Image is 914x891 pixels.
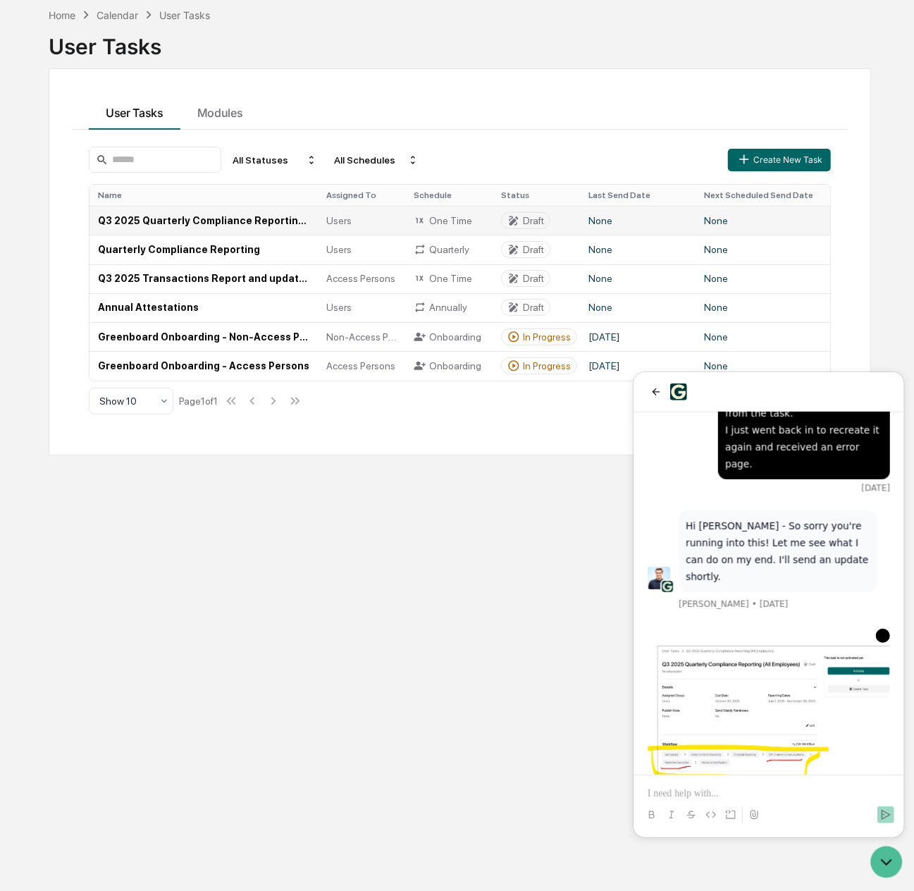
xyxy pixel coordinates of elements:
[89,322,318,351] td: Greenboard Onboarding - Non-Access Persons
[580,293,696,322] td: None
[523,273,544,284] div: Draft
[634,372,904,837] iframe: Customer support window
[580,264,696,293] td: None
[89,235,318,264] td: Quarterly Compliance Reporting
[52,145,237,213] p: Hi [PERSON_NAME] - So sorry you're running into this! Let me see what I can do on my end. I'll se...
[89,293,318,322] td: Annual Attestations
[318,185,405,206] th: Assigned To
[89,206,318,235] td: Q3 2025 Quarterly Compliance Reporting (All Employees)
[89,92,180,130] button: User Tasks
[14,195,37,217] img: Jack Rasmussen
[14,274,257,493] button: Preview image: Preview
[414,272,484,285] div: One Time
[326,302,352,313] span: Users
[244,434,261,451] button: Send
[89,351,318,380] td: Greenboard Onboarding - Access Persons
[580,322,696,351] td: [DATE]
[414,243,484,256] div: Quarterly
[227,149,323,171] div: All Statuses
[159,9,210,21] div: User Tasks
[580,351,696,380] td: [DATE]
[869,844,907,883] iframe: Open customer support
[580,206,696,235] td: None
[49,23,871,59] div: User Tasks
[49,9,75,21] div: Home
[414,360,484,372] div: Onboarding
[28,209,39,220] img: 1746055101610-c473b297-6a78-478c-a979-82029cc54cd1
[97,9,138,21] div: Calendar
[414,214,484,227] div: One Time
[523,331,571,343] div: In Progress
[89,264,318,293] td: Q3 2025 Transactions Report and updated [PERSON_NAME] Confirmation (Access Persons)
[493,185,580,206] th: Status
[326,244,352,255] span: Users
[696,322,825,351] td: None
[523,360,571,371] div: In Progress
[728,149,831,171] button: Create New Task
[580,235,696,264] td: None
[326,331,397,343] span: Non-Access Persons
[580,185,696,206] th: Last Send Date
[326,215,352,226] span: Users
[45,226,116,238] span: [PERSON_NAME]
[89,185,318,206] th: Name
[328,149,424,171] div: All Schedules
[414,331,484,343] div: Onboarding
[523,302,544,313] div: Draft
[118,226,123,238] span: •
[696,235,825,264] td: None
[523,244,544,255] div: Draft
[228,110,257,121] span: [DATE]
[405,185,493,206] th: Schedule
[696,206,825,235] td: None
[326,273,395,284] span: Access Persons
[696,351,825,380] td: None
[696,264,825,293] td: None
[14,274,257,493] img: image-b6f58362.png
[523,215,544,226] div: Draft
[414,301,484,314] div: Annually
[696,185,825,206] th: Next Scheduled Send Date
[696,293,825,322] td: None
[180,92,260,130] button: Modules
[179,395,218,407] div: Page 1 of 1
[326,360,395,371] span: Access Persons
[126,226,155,238] span: [DATE]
